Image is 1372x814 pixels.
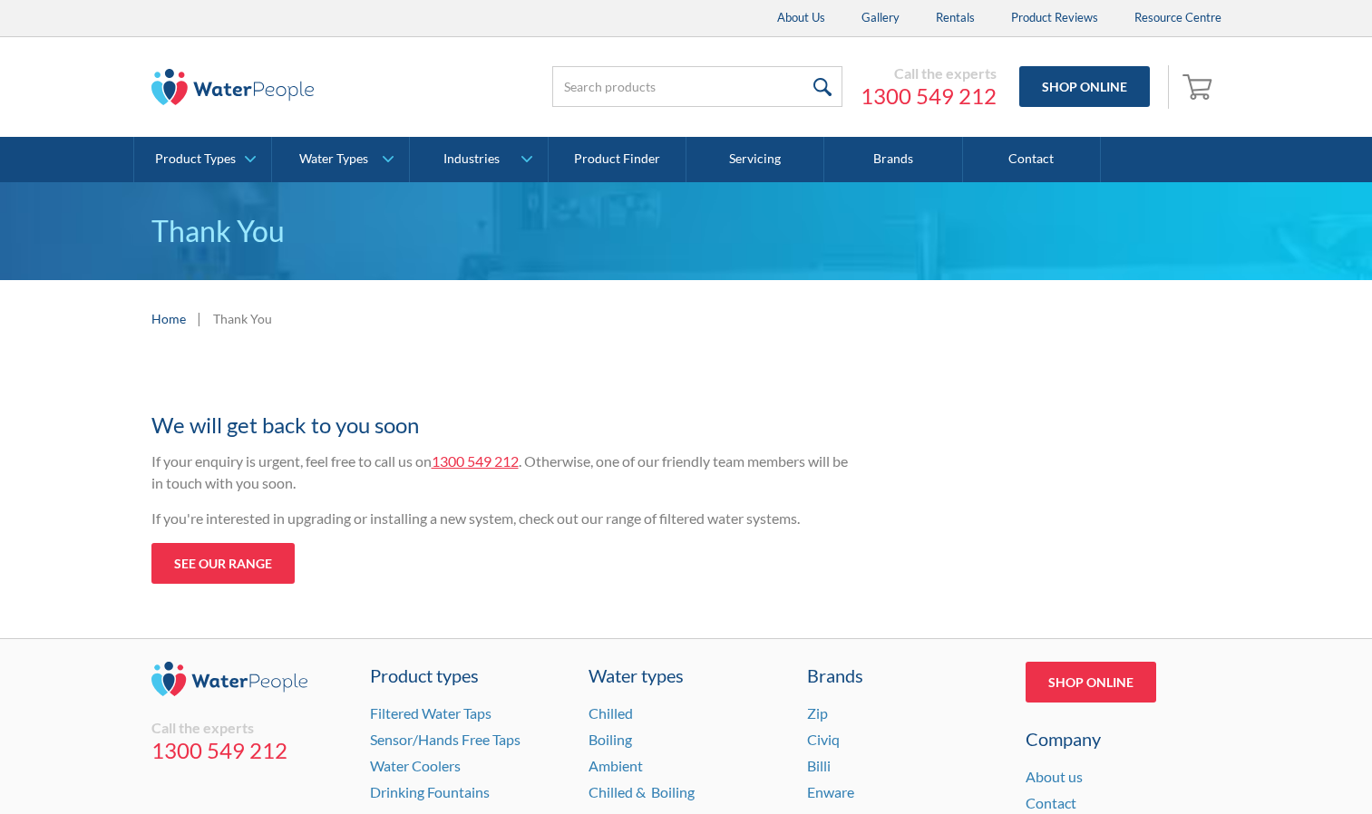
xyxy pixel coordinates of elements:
[370,662,566,689] a: Product types
[213,309,272,328] div: Thank You
[1026,768,1083,785] a: About us
[861,82,997,110] a: 1300 549 212
[589,704,633,722] a: Chilled
[151,543,295,584] a: See our range
[410,137,547,182] a: Industries
[370,704,491,722] a: Filtered Water Taps
[686,137,824,182] a: Servicing
[589,783,695,800] a: Chilled & Boiling
[861,64,997,82] div: Call the experts
[195,307,204,329] div: |
[807,704,828,722] a: Zip
[151,375,859,400] h1: Thanks for your enquiry
[155,151,236,167] div: Product Types
[151,451,859,494] p: If your enquiry is urgent, feel free to call us on . Otherwise, one of our friendly team members ...
[1026,794,1076,811] a: Contact
[1026,662,1156,703] a: Shop Online
[151,409,859,441] h2: We will get back to you soon
[963,137,1101,182] a: Contact
[151,737,347,764] a: 1300 549 212
[151,69,315,105] img: The Water People
[151,719,347,737] div: Call the experts
[370,783,490,800] a: Drinking Fountains
[549,137,686,182] a: Product Finder
[589,757,643,774] a: Ambient
[807,731,840,748] a: Civiq
[299,151,368,167] div: Water Types
[134,137,271,182] a: Product Types
[443,151,500,167] div: Industries
[807,662,1003,689] div: Brands
[552,66,842,107] input: Search products
[1182,72,1217,101] img: shopping cart
[370,731,521,748] a: Sensor/Hands Free Taps
[824,137,962,182] a: Brands
[432,452,519,470] a: 1300 549 212
[151,309,186,328] a: Home
[1026,725,1221,752] div: Company
[589,731,632,748] a: Boiling
[1019,66,1150,107] a: Shop Online
[589,662,784,689] a: Water types
[370,757,461,774] a: Water Coolers
[807,783,854,800] a: Enware
[807,757,831,774] a: Billi
[151,209,1221,253] p: Thank You
[1178,65,1221,109] a: Open cart
[151,508,859,529] p: If you're interested in upgrading or installing a new system, check out our range of filtered wat...
[272,137,409,182] a: Water Types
